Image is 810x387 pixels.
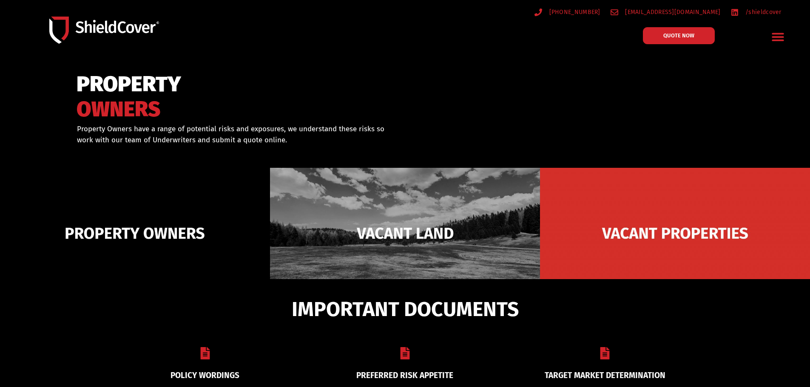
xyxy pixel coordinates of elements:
span: [EMAIL_ADDRESS][DOMAIN_NAME] [623,7,720,17]
p: Property Owners have a range of potential risks and exposures, we understand these risks so work ... [77,124,394,145]
span: IMPORTANT DOCUMENTS [292,301,519,317]
span: QUOTE NOW [663,33,694,38]
span: [PHONE_NUMBER] [547,7,600,17]
a: [PHONE_NUMBER] [534,7,600,17]
a: PREFERRED RISK APPETITE [356,370,453,380]
span: PROPERTY [77,76,181,93]
img: Shield-Cover-Underwriting-Australia-logo-full [49,17,159,43]
a: QUOTE NOW [643,27,715,44]
a: POLICY WORDINGS [171,370,239,380]
div: Menu Toggle [768,27,788,47]
a: [EMAIL_ADDRESS][DOMAIN_NAME] [611,7,721,17]
a: /shieldcover [731,7,782,17]
img: Vacant Land liability cover [270,168,540,299]
a: TARGET MARKET DETERMINATION [545,370,665,380]
span: /shieldcover [743,7,782,17]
